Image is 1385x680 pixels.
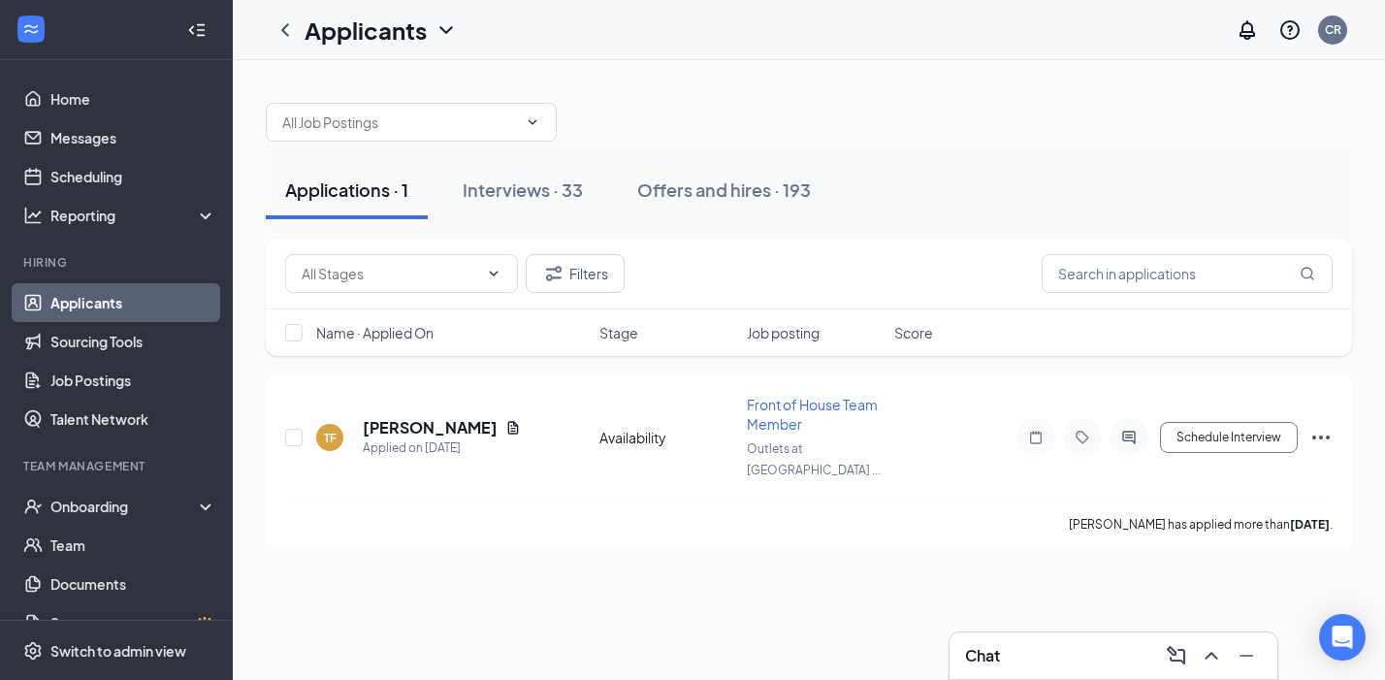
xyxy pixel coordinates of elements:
h1: Applicants [305,14,427,47]
svg: Analysis [23,206,43,225]
span: Front of House Team Member [747,396,878,433]
span: Outlets at [GEOGRAPHIC_DATA] ... [747,441,881,477]
svg: Filter [542,262,565,285]
a: Job Postings [50,361,216,400]
a: Scheduling [50,157,216,196]
svg: QuestionInfo [1278,18,1302,42]
a: Sourcing Tools [50,322,216,361]
button: Schedule Interview [1160,422,1298,453]
svg: UserCheck [23,497,43,516]
div: Hiring [23,254,212,271]
a: Documents [50,565,216,603]
svg: Notifications [1236,18,1259,42]
h5: [PERSON_NAME] [363,417,498,438]
svg: ComposeMessage [1165,644,1188,667]
a: Home [50,80,216,118]
input: All Stages [302,263,478,284]
a: Team [50,526,216,565]
b: [DATE] [1290,517,1330,532]
svg: Collapse [187,20,207,40]
div: Switch to admin view [50,641,186,661]
button: ChevronUp [1196,640,1227,671]
svg: Ellipses [1309,426,1333,449]
button: Filter Filters [526,254,625,293]
a: Applicants [50,283,216,322]
span: Name · Applied On [316,323,434,342]
div: Availability [599,428,735,447]
svg: ChevronDown [486,266,501,281]
svg: MagnifyingGlass [1300,266,1315,281]
a: Talent Network [50,400,216,438]
span: Stage [599,323,638,342]
div: Team Management [23,458,212,474]
svg: Note [1024,430,1047,445]
div: Offers and hires · 193 [637,178,811,202]
span: Score [894,323,933,342]
span: Job posting [747,323,820,342]
svg: ChevronDown [525,114,540,130]
div: Applications · 1 [285,178,408,202]
p: [PERSON_NAME] has applied more than . [1069,516,1333,533]
a: Messages [50,118,216,157]
h3: Chat [965,645,1000,666]
svg: Document [505,420,521,436]
button: Minimize [1231,640,1262,671]
div: Open Intercom Messenger [1319,614,1366,661]
div: Onboarding [50,497,200,516]
a: SurveysCrown [50,603,216,642]
svg: Settings [23,641,43,661]
svg: ChevronUp [1200,644,1223,667]
svg: WorkstreamLogo [21,19,41,39]
input: All Job Postings [282,112,517,133]
svg: ActiveChat [1117,430,1141,445]
div: TF [324,430,337,446]
div: Interviews · 33 [463,178,583,202]
svg: ChevronLeft [274,18,297,42]
svg: Tag [1071,430,1094,445]
button: ComposeMessage [1161,640,1192,671]
svg: Minimize [1235,644,1258,667]
div: Applied on [DATE] [363,438,521,458]
div: Reporting [50,206,217,225]
input: Search in applications [1042,254,1333,293]
svg: ChevronDown [435,18,458,42]
div: CR [1325,21,1341,38]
